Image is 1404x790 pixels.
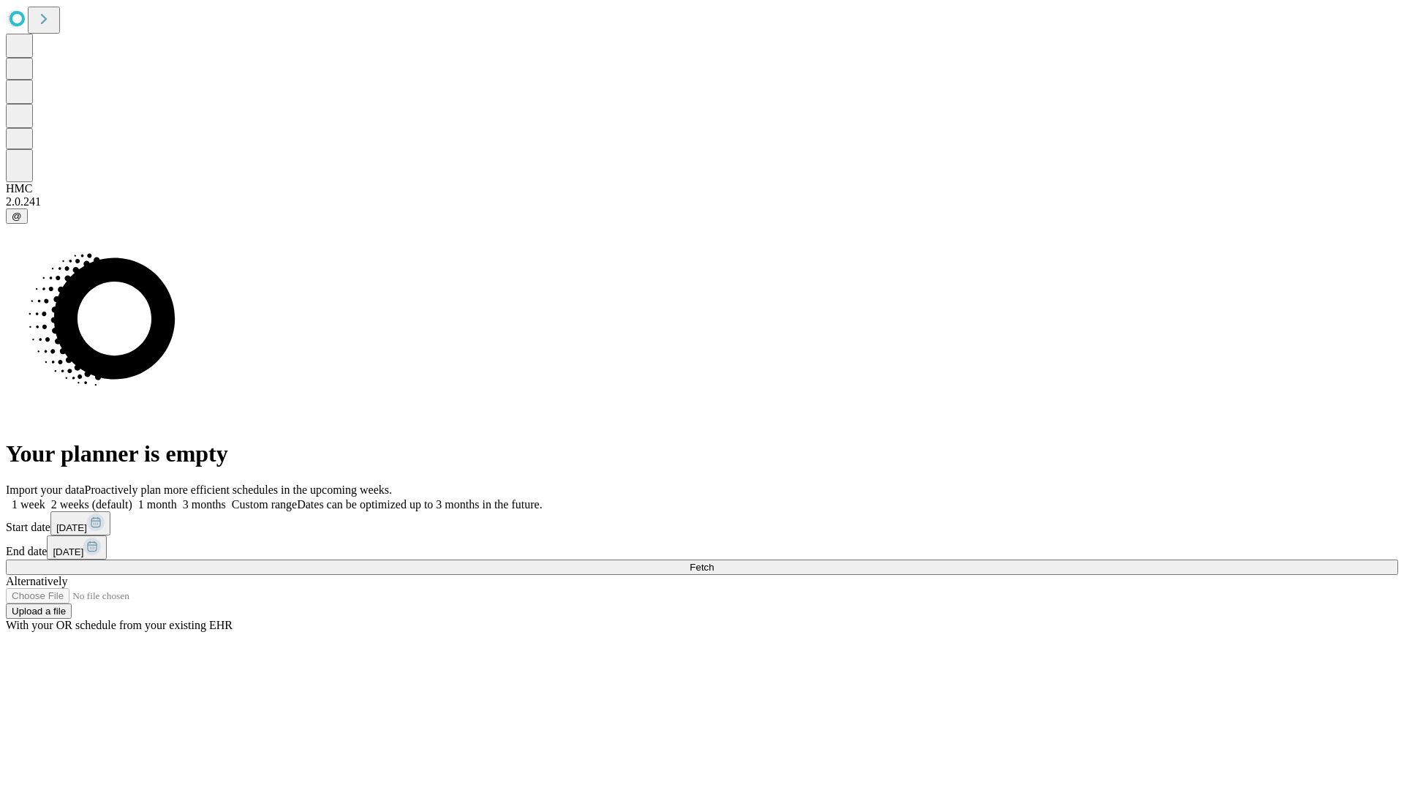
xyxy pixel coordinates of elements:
[53,546,83,557] span: [DATE]
[12,498,45,511] span: 1 week
[6,195,1398,208] div: 2.0.241
[6,208,28,224] button: @
[297,498,542,511] span: Dates can be optimized up to 3 months in the future.
[690,562,714,573] span: Fetch
[6,440,1398,467] h1: Your planner is empty
[232,498,297,511] span: Custom range
[6,182,1398,195] div: HMC
[6,511,1398,535] div: Start date
[47,535,107,560] button: [DATE]
[138,498,177,511] span: 1 month
[12,211,22,222] span: @
[6,535,1398,560] div: End date
[85,484,392,496] span: Proactively plan more efficient schedules in the upcoming weeks.
[51,498,132,511] span: 2 weeks (default)
[6,575,67,587] span: Alternatively
[183,498,226,511] span: 3 months
[6,603,72,619] button: Upload a file
[56,522,87,533] span: [DATE]
[6,484,85,496] span: Import your data
[6,560,1398,575] button: Fetch
[6,619,233,631] span: With your OR schedule from your existing EHR
[50,511,110,535] button: [DATE]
